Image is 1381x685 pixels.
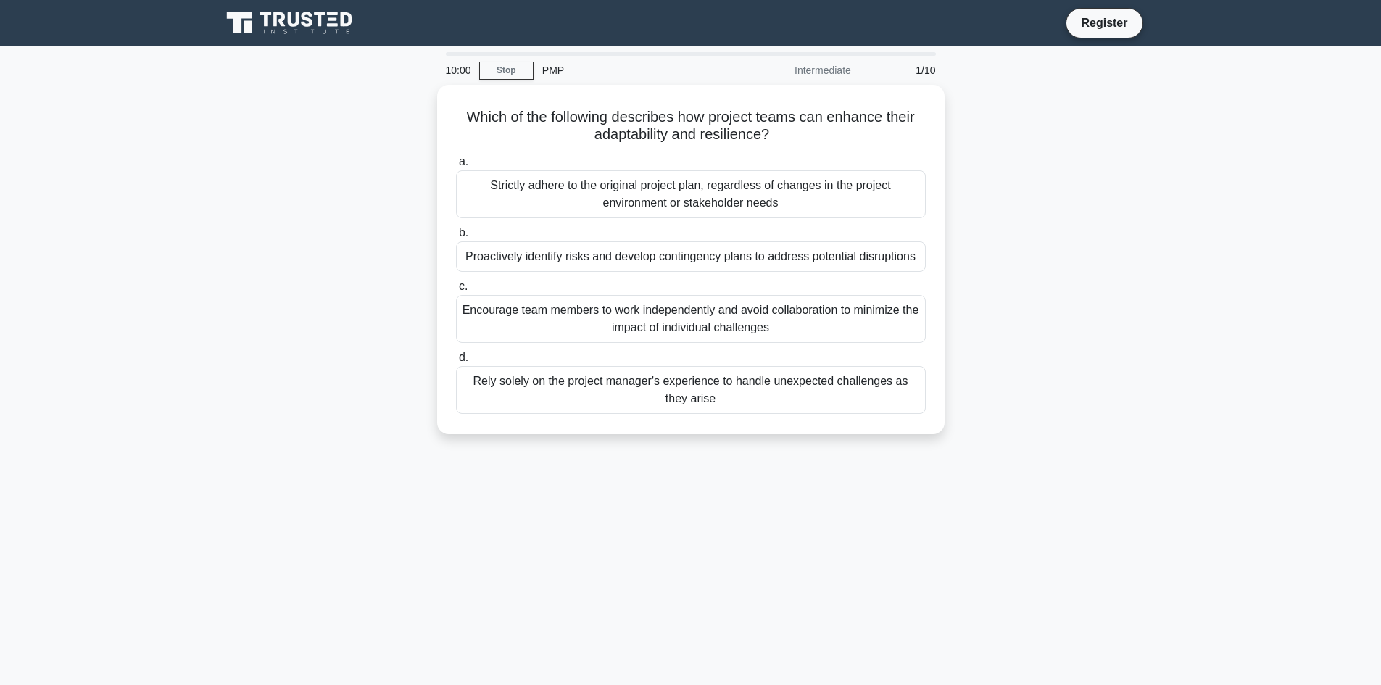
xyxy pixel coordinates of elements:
[459,155,468,167] span: a.
[1072,14,1136,32] a: Register
[456,295,926,343] div: Encourage team members to work independently and avoid collaboration to minimize the impact of in...
[456,241,926,272] div: Proactively identify risks and develop contingency plans to address potential disruptions
[459,280,468,292] span: c.
[534,56,733,85] div: PMP
[733,56,860,85] div: Intermediate
[860,56,945,85] div: 1/10
[456,366,926,414] div: Rely solely on the project manager's experience to handle unexpected challenges as they arise
[479,62,534,80] a: Stop
[437,56,479,85] div: 10:00
[459,351,468,363] span: d.
[455,108,927,144] h5: Which of the following describes how project teams can enhance their adaptability and resilience?
[459,226,468,238] span: b.
[456,170,926,218] div: Strictly adhere to the original project plan, regardless of changes in the project environment or...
